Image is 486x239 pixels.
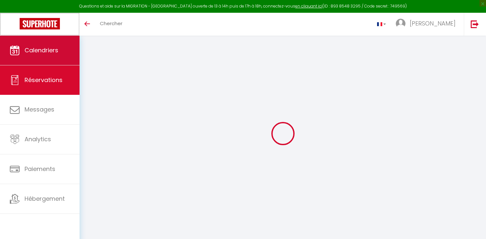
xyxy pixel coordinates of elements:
img: ... [396,19,405,28]
a: Chercher [95,13,127,36]
span: [PERSON_NAME] [410,19,456,27]
a: en cliquant ici [295,3,322,9]
span: Messages [25,105,54,113]
span: Calendriers [25,46,58,54]
span: Analytics [25,135,51,143]
span: Réservations [25,76,63,84]
span: Chercher [100,20,122,27]
a: ... [PERSON_NAME] [391,13,464,36]
span: Paiements [25,165,55,173]
img: logout [471,20,479,28]
img: Super Booking [20,18,60,29]
span: Hébergement [25,195,65,203]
